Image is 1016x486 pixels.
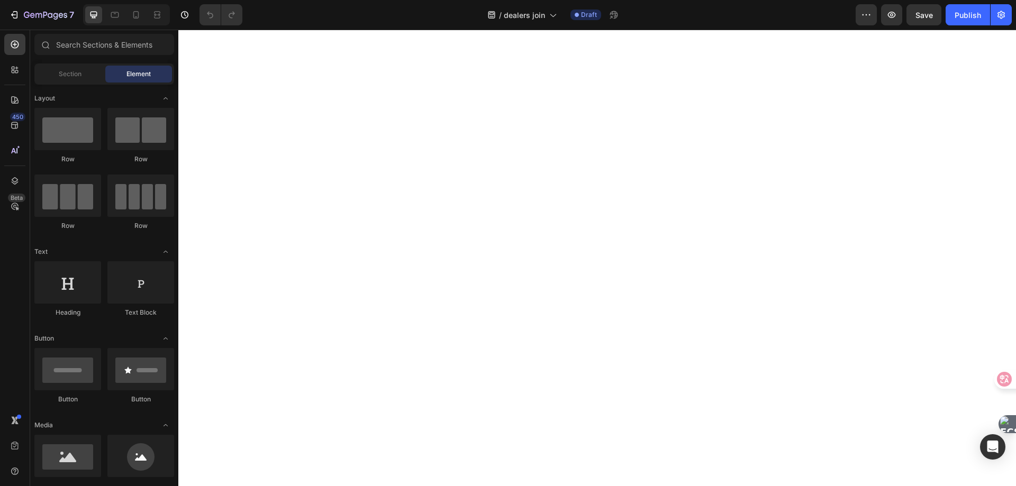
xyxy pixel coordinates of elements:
[157,90,174,107] span: Toggle open
[34,94,55,103] span: Layout
[157,330,174,347] span: Toggle open
[4,4,79,25] button: 7
[10,113,25,121] div: 450
[126,69,151,79] span: Element
[34,308,101,317] div: Heading
[504,10,545,21] span: dealers join
[906,4,941,25] button: Save
[581,10,597,20] span: Draft
[34,420,53,430] span: Media
[8,194,25,202] div: Beta
[955,10,981,21] div: Publish
[199,4,242,25] div: Undo/Redo
[107,395,174,404] div: Button
[499,10,502,21] span: /
[69,8,74,21] p: 7
[34,395,101,404] div: Button
[157,417,174,434] span: Toggle open
[107,308,174,317] div: Text Block
[34,154,101,164] div: Row
[107,154,174,164] div: Row
[178,30,1016,486] iframe: Design area
[34,221,101,231] div: Row
[59,69,81,79] span: Section
[980,434,1005,460] div: Open Intercom Messenger
[946,4,990,25] button: Publish
[107,221,174,231] div: Row
[34,334,54,343] span: Button
[915,11,933,20] span: Save
[157,243,174,260] span: Toggle open
[34,247,48,256] span: Text
[34,34,174,55] input: Search Sections & Elements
